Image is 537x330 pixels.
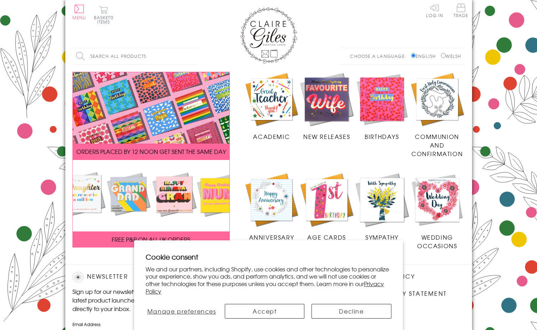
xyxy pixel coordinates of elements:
[240,7,297,64] img: Claire Giles Greetings Cards
[454,4,468,19] a: Trade
[411,132,463,158] span: Communion and Confirmation
[253,132,290,141] span: Academic
[411,53,416,58] input: English
[365,233,399,241] span: Sympathy
[365,132,399,141] span: Birthdays
[410,72,465,158] a: Communion and Confirmation
[146,252,391,262] h2: Cookie consent
[354,172,410,241] a: Sympathy
[225,304,304,319] button: Accept
[72,272,194,282] h2: Newsletter
[244,72,299,141] a: Academic
[97,14,113,25] span: 0 items
[72,14,86,21] span: Menu
[147,307,216,315] span: Manage preferences
[350,53,410,59] p: Choose a language:
[303,132,350,141] span: New Releases
[190,48,197,64] input: Search
[76,147,226,156] span: ORDERS PLACED BY 12 NOON GET SENT THE SAME DAY
[441,53,461,59] label: Welsh
[146,265,391,295] p: We and our partners, including Shopify, use cookies and other technologies to personalize your ex...
[112,235,190,244] span: FREE P&P ON ALL UK ORDERS
[244,172,299,241] a: Anniversary
[411,53,439,59] label: English
[354,72,410,141] a: Birthdays
[72,48,197,64] input: Search all products
[299,172,354,241] a: Age Cards
[72,5,86,20] button: Menu
[299,72,354,141] a: New Releases
[417,233,457,250] span: Wedding Occasions
[72,321,194,327] label: Email Address
[146,279,384,295] a: Privacy Policy
[146,304,218,319] button: Manage preferences
[249,233,294,241] span: Anniversary
[441,53,446,58] input: Welsh
[307,233,346,241] span: Age Cards
[454,4,468,17] span: Trade
[426,4,443,17] a: Log In
[311,304,391,319] button: Decline
[94,6,113,24] button: Basket0 items
[410,172,465,250] a: Wedding Occasions
[72,287,194,313] p: Sign up for our newsletter to receive the latest product launches, news and offers directly to yo...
